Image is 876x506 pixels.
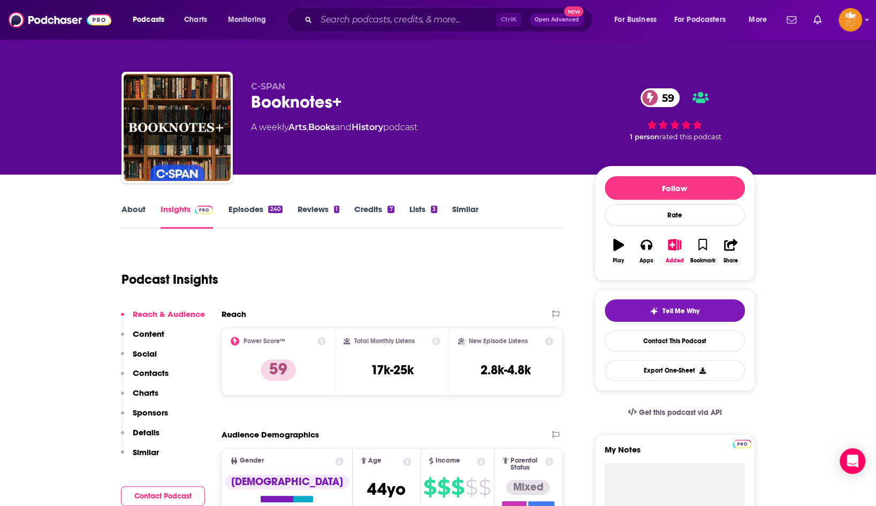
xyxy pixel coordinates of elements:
[121,407,168,427] button: Sponsors
[9,10,111,30] img: Podchaser - Follow, Share and Rate Podcasts
[308,122,335,132] a: Books
[133,427,159,437] p: Details
[133,368,169,378] p: Contacts
[809,11,826,29] a: Show notifications dropdown
[367,479,406,500] span: 44 yo
[121,204,146,229] a: About
[431,206,437,213] div: 3
[121,329,164,349] button: Content
[741,11,780,28] button: open menu
[651,88,680,107] span: 59
[133,12,164,27] span: Podcasts
[717,232,744,270] button: Share
[297,7,603,32] div: Search podcasts, credits, & more...
[409,204,437,229] a: Lists3
[452,204,478,229] a: Similar
[370,362,413,378] h3: 17k-25k
[630,133,659,141] span: 1 person
[749,12,767,27] span: More
[240,457,264,464] span: Gender
[659,133,721,141] span: rated this podcast
[133,349,157,359] p: Social
[564,6,583,17] span: New
[733,440,751,448] img: Podchaser Pro
[121,368,169,388] button: Contacts
[423,479,436,496] span: $
[496,13,521,27] span: Ctrl K
[222,309,246,319] h2: Reach
[605,444,745,463] label: My Notes
[121,486,205,506] button: Contact Podcast
[595,81,755,148] div: 59 1 personrated this podcast
[352,122,383,132] a: History
[334,206,339,213] div: 1
[251,121,417,134] div: A weekly podcast
[510,457,543,471] span: Parental Status
[639,258,653,264] div: Apps
[605,176,745,200] button: Follow
[133,329,164,339] p: Content
[125,11,178,28] button: open menu
[261,359,296,381] p: 59
[782,11,801,29] a: Show notifications dropdown
[228,12,266,27] span: Monitoring
[177,11,214,28] a: Charts
[298,204,339,229] a: Reviews1
[733,438,751,448] a: Pro website
[288,122,307,132] a: Arts
[607,11,670,28] button: open menu
[605,360,745,381] button: Export One-Sheet
[506,480,550,495] div: Mixed
[839,8,862,32] span: Logged in as ShreveWilliams
[243,337,285,345] h2: Power Score™
[641,88,680,107] a: 59
[619,399,730,426] a: Get this podcast via API
[195,206,214,214] img: Podchaser Pro
[667,11,741,28] button: open menu
[723,258,738,264] div: Share
[633,232,660,270] button: Apps
[133,447,159,457] p: Similar
[121,271,218,288] h1: Podcast Insights
[605,232,633,270] button: Play
[674,12,726,27] span: For Podcasters
[605,204,745,226] div: Rate
[638,408,721,417] span: Get this podcast via API
[605,299,745,322] button: tell me why sparkleTell Me Why
[133,407,168,418] p: Sponsors
[368,457,382,464] span: Age
[222,429,319,440] h2: Audience Demographics
[133,388,158,398] p: Charts
[121,309,205,329] button: Reach & Audience
[481,362,531,378] h3: 2.8k-4.8k
[662,307,699,315] span: Tell Me Why
[121,388,158,407] button: Charts
[605,330,745,351] a: Contact This Podcast
[225,474,349,489] div: [DEMOGRAPHIC_DATA]
[184,12,207,27] span: Charts
[478,479,491,496] span: $
[689,232,717,270] button: Bookmark
[437,479,450,496] span: $
[387,206,394,213] div: 7
[121,447,159,467] button: Similar
[451,479,464,496] span: $
[133,309,205,319] p: Reach & Audience
[535,17,579,22] span: Open Advanced
[530,13,584,26] button: Open AdvancedNew
[354,337,415,345] h2: Total Monthly Listens
[268,206,282,213] div: 240
[436,457,460,464] span: Income
[124,74,231,181] img: Booknotes+
[839,8,862,32] img: User Profile
[228,204,282,229] a: Episodes240
[465,479,477,496] span: $
[690,258,715,264] div: Bookmark
[613,258,624,264] div: Play
[650,307,658,315] img: tell me why sparkle
[335,122,352,132] span: and
[354,204,394,229] a: Credits7
[316,11,496,28] input: Search podcasts, credits, & more...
